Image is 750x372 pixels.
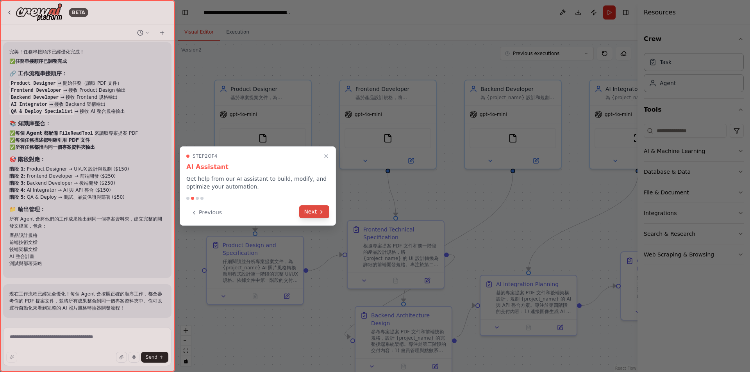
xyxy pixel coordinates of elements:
button: Previous [186,206,227,219]
button: Close walkthrough [321,151,331,161]
button: Hide left sidebar [180,7,191,18]
button: Next [299,205,329,218]
p: Get help from our AI assistant to build, modify, and optimize your automation. [186,175,329,190]
span: Step 2 of 4 [193,153,218,159]
h3: AI Assistant [186,162,329,172]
